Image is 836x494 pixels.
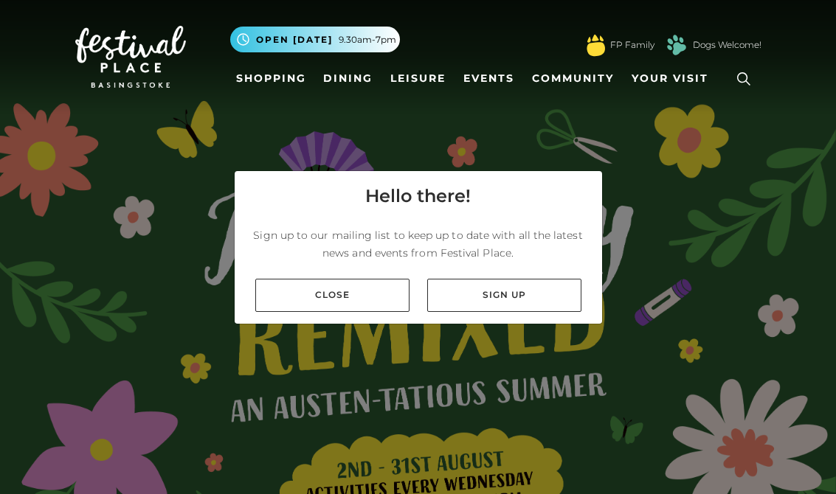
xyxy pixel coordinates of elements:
a: Close [255,279,410,312]
a: Dogs Welcome! [693,38,761,52]
a: FP Family [610,38,654,52]
h4: Hello there! [365,183,471,209]
p: Sign up to our mailing list to keep up to date with all the latest news and events from Festival ... [246,226,590,262]
img: Festival Place Logo [75,26,186,88]
a: Dining [317,65,379,92]
a: Events [457,65,520,92]
a: Community [526,65,620,92]
span: Open [DATE] [256,33,333,46]
a: Leisure [384,65,452,92]
a: Shopping [230,65,312,92]
span: Your Visit [632,71,708,86]
span: 9.30am-7pm [339,33,396,46]
button: Open [DATE] 9.30am-7pm [230,27,400,52]
a: Your Visit [626,65,722,92]
a: Sign up [427,279,581,312]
